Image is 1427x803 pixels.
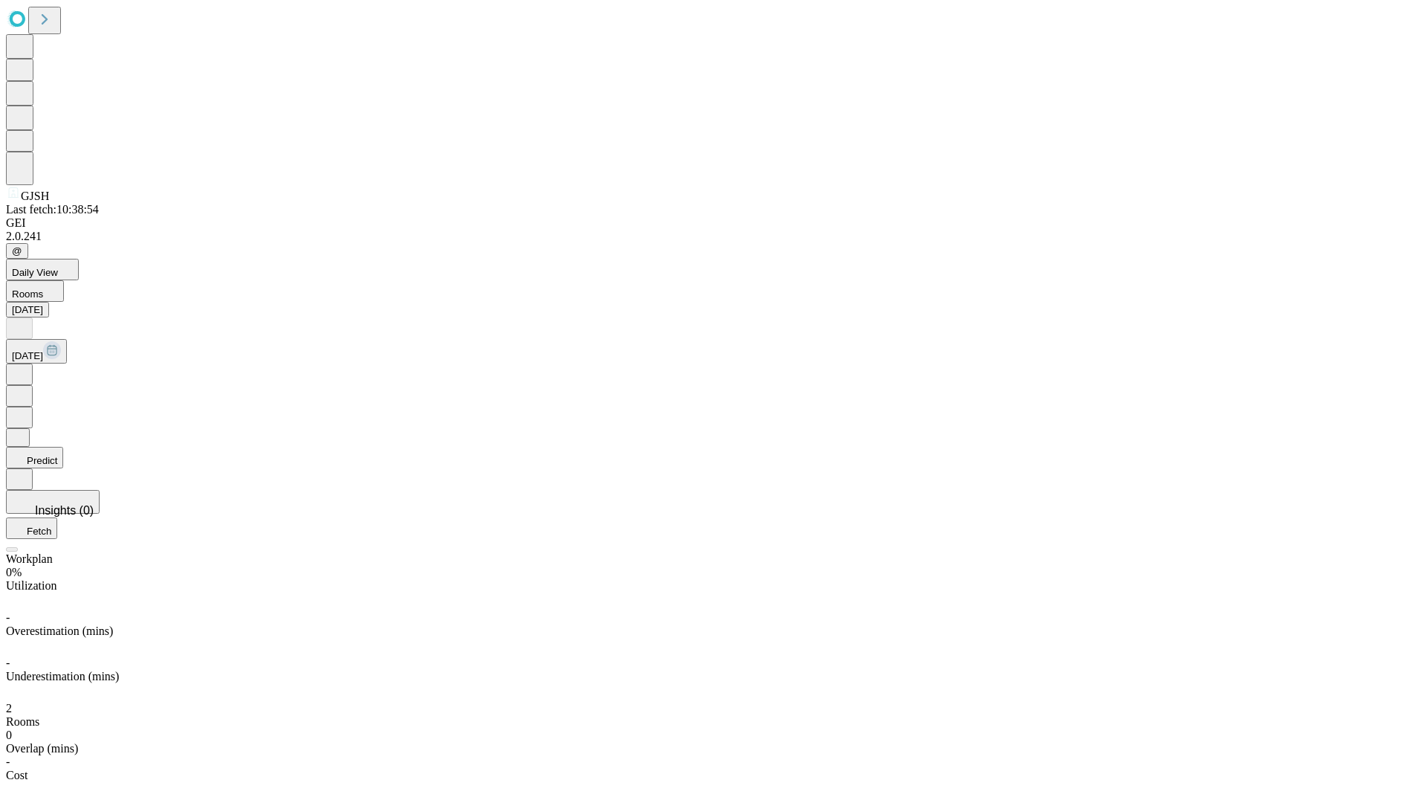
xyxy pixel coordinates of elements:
[6,203,99,216] span: Last fetch: 10:38:54
[12,288,43,300] span: Rooms
[21,190,49,202] span: GJSH
[6,259,79,280] button: Daily View
[6,755,10,768] span: -
[6,702,12,715] span: 2
[6,230,1421,243] div: 2.0.241
[6,517,57,539] button: Fetch
[6,657,10,669] span: -
[6,579,56,592] span: Utilization
[6,302,49,317] button: [DATE]
[6,611,10,624] span: -
[6,552,53,565] span: Workplan
[35,504,94,517] span: Insights (0)
[6,243,28,259] button: @
[6,216,1421,230] div: GEI
[6,447,63,468] button: Predict
[12,245,22,257] span: @
[6,715,39,728] span: Rooms
[12,267,58,278] span: Daily View
[6,625,113,637] span: Overestimation (mins)
[6,280,64,302] button: Rooms
[6,742,78,755] span: Overlap (mins)
[6,769,27,781] span: Cost
[6,339,67,364] button: [DATE]
[6,729,12,741] span: 0
[6,566,22,578] span: 0%
[6,670,119,683] span: Underestimation (mins)
[6,490,100,514] button: Insights (0)
[12,350,43,361] span: [DATE]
